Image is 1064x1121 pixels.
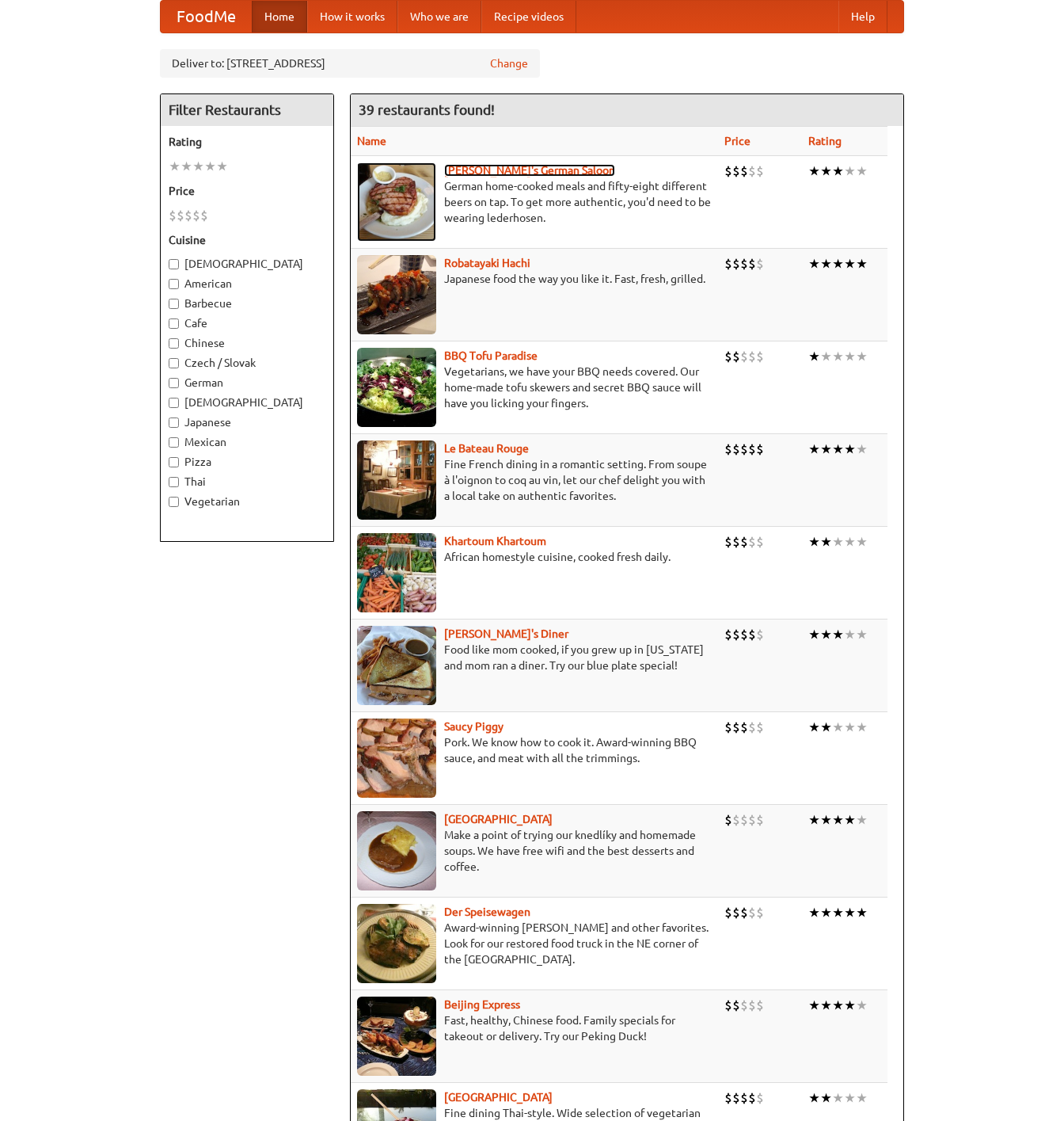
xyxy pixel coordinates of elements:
label: Japanese [169,414,325,430]
li: $ [732,162,740,180]
li: ★ [844,348,856,365]
li: $ [756,719,764,736]
li: $ [740,348,748,365]
a: [PERSON_NAME]'s German Saloon [444,164,615,177]
li: ★ [808,904,820,921]
a: [PERSON_NAME]'s Diner [444,627,568,640]
img: czechpoint.jpg [357,811,436,890]
a: Le Bateau Rouge [444,442,529,455]
li: $ [756,1089,764,1107]
li: ★ [844,626,856,643]
a: Change [490,55,528,71]
input: [DEMOGRAPHIC_DATA] [169,398,179,408]
a: Price [724,135,750,147]
input: German [169,378,179,388]
p: German home-cooked meals and fifty-eight different beers on tap. To get more authentic, you'd nee... [357,178,712,226]
li: $ [756,811,764,829]
li: $ [740,1089,748,1107]
img: bateaurouge.jpg [357,440,436,520]
li: $ [740,533,748,551]
li: ★ [216,158,228,175]
img: beijing.jpg [357,997,436,1076]
li: $ [724,255,732,273]
a: FoodMe [161,1,252,32]
li: ★ [856,255,868,273]
li: $ [732,348,740,365]
p: Fine French dining in a romantic setting. From soupe à l'oignon to coq au vin, let our chef delig... [357,456,712,504]
li: ★ [820,626,832,643]
li: $ [756,255,764,273]
li: ★ [820,811,832,829]
li: $ [740,255,748,273]
input: [DEMOGRAPHIC_DATA] [169,259,179,269]
li: ★ [204,158,216,175]
li: ★ [820,162,832,180]
a: Rating [808,135,842,147]
li: $ [732,904,740,921]
li: ★ [856,997,868,1014]
li: $ [740,440,748,458]
li: $ [740,811,748,829]
li: $ [732,997,740,1014]
img: robatayaki.jpg [357,255,436,334]
li: ★ [844,533,856,551]
li: ★ [832,348,844,365]
label: Thai [169,474,325,490]
li: $ [748,904,756,921]
a: Robatayaki Hachi [444,257,530,269]
img: khartoum.jpg [357,533,436,612]
li: ★ [856,162,868,180]
li: $ [748,348,756,365]
li: $ [724,440,732,458]
li: ★ [808,255,820,273]
p: Food like mom cooked, if you grew up in [US_STATE] and mom ran a diner. Try our blue plate special! [357,642,712,673]
li: $ [724,719,732,736]
li: $ [740,997,748,1014]
label: Vegetarian [169,494,325,509]
input: Pizza [169,457,179,467]
li: $ [732,626,740,643]
b: Der Speisewagen [444,906,530,918]
li: ★ [856,348,868,365]
label: Pizza [169,454,325,470]
li: $ [724,626,732,643]
img: speisewagen.jpg [357,904,436,983]
li: $ [740,162,748,180]
img: tofuparadise.jpg [357,348,436,427]
p: Award-winning [PERSON_NAME] and other favorites. Look for our restored food truck in the NE corne... [357,920,712,967]
li: ★ [832,255,844,273]
a: [GEOGRAPHIC_DATA] [444,813,553,825]
li: $ [732,719,740,736]
li: $ [732,533,740,551]
li: ★ [844,440,856,458]
li: ★ [856,811,868,829]
li: ★ [832,533,844,551]
li: ★ [844,255,856,273]
a: Home [252,1,307,32]
li: ★ [820,348,832,365]
img: esthers.jpg [357,162,436,242]
li: ★ [832,626,844,643]
ng-pluralize: 39 restaurants found! [359,102,495,117]
label: German [169,375,325,391]
p: Fast, healthy, Chinese food. Family specials for takeout or delivery. Try our Peking Duck! [357,1012,712,1044]
li: ★ [832,162,844,180]
p: Vegetarians, we have your BBQ needs covered. Our home-made tofu skewers and secret BBQ sauce will... [357,364,712,411]
li: ★ [844,997,856,1014]
li: ★ [844,811,856,829]
a: How it works [307,1,397,32]
b: BBQ Tofu Paradise [444,349,538,362]
li: $ [748,1089,756,1107]
li: ★ [808,626,820,643]
label: [DEMOGRAPHIC_DATA] [169,395,325,410]
a: Help [838,1,887,32]
b: Beijing Express [444,998,520,1011]
li: ★ [844,719,856,736]
li: $ [177,207,184,224]
input: Mexican [169,437,179,448]
input: Thai [169,477,179,487]
li: ★ [856,904,868,921]
li: ★ [856,719,868,736]
li: ★ [832,811,844,829]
